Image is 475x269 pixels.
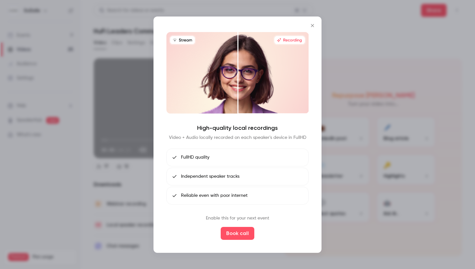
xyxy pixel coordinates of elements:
h4: High-quality local recordings [197,124,278,132]
p: Enable this for your next event [206,215,269,222]
button: Book call [221,227,254,240]
p: Video + Audio locally recorded on each speaker's device in FullHD [169,134,306,141]
button: Close [306,19,319,32]
span: FullHD quality [181,154,209,161]
span: Independent speaker tracks [181,173,239,180]
span: Reliable even with poor internet [181,192,248,199]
